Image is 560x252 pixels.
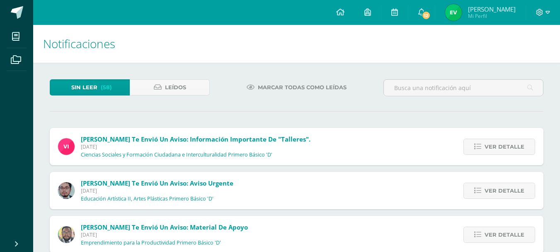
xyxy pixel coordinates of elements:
span: Ver detalle [485,139,524,154]
img: 2dbed10b0cb3ddddc6c666b9f0b18d18.png [445,4,462,21]
img: 712781701cd376c1a616437b5c60ae46.png [58,226,75,243]
img: bd6d0aa147d20350c4821b7c643124fa.png [58,138,75,155]
p: Educación Artística II, Artes Plásticas Primero Básico 'D' [81,196,213,202]
span: (58) [101,80,112,95]
span: Sin leer [71,80,97,95]
span: [PERSON_NAME] te envió un aviso: Aviso urgente [81,179,233,187]
span: [DATE] [81,143,310,150]
a: Marcar todas como leídas [236,79,357,95]
span: [PERSON_NAME] [468,5,516,13]
p: Emprendimiento para la Productividad Primero Básico 'D' [81,240,221,246]
span: Ver detalle [485,183,524,198]
span: [PERSON_NAME] te envió un aviso: Información importante de "Talleres". [81,135,310,143]
span: 12 [422,11,431,20]
span: [DATE] [81,231,248,238]
span: Ver detalle [485,227,524,242]
a: Leídos [130,79,210,95]
img: 5fac68162d5e1b6fbd390a6ac50e103d.png [58,182,75,199]
span: [PERSON_NAME] te envió un aviso: Material de apoyo [81,223,248,231]
input: Busca una notificación aquí [384,80,543,96]
span: Leídos [165,80,186,95]
span: Notificaciones [43,36,115,51]
p: Ciencias Sociales y Formación Ciudadana e Interculturalidad Primero Básico 'D' [81,152,272,158]
a: Sin leer(58) [50,79,130,95]
span: Marcar todas como leídas [258,80,347,95]
span: Mi Perfil [468,12,516,20]
span: [DATE] [81,187,233,194]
